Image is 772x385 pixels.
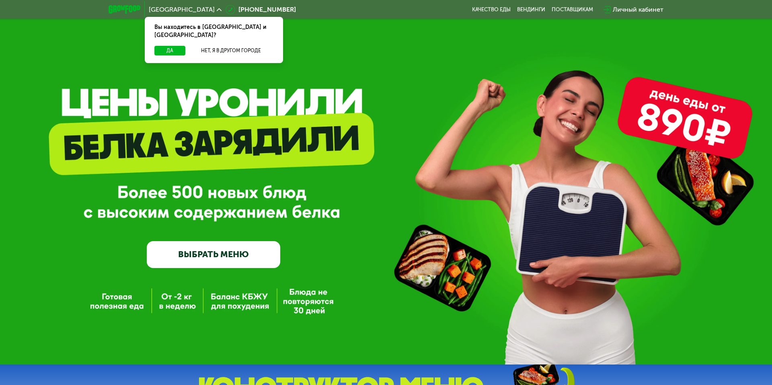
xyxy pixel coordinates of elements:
[552,6,593,13] div: поставщикам
[613,5,663,14] div: Личный кабинет
[472,6,511,13] a: Качество еды
[149,6,215,13] span: [GEOGRAPHIC_DATA]
[145,17,283,46] div: Вы находитесь в [GEOGRAPHIC_DATA] и [GEOGRAPHIC_DATA]?
[189,46,273,55] button: Нет, я в другом городе
[517,6,545,13] a: Вендинги
[226,5,296,14] a: [PHONE_NUMBER]
[147,241,280,268] a: ВЫБРАТЬ МЕНЮ
[154,46,185,55] button: Да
